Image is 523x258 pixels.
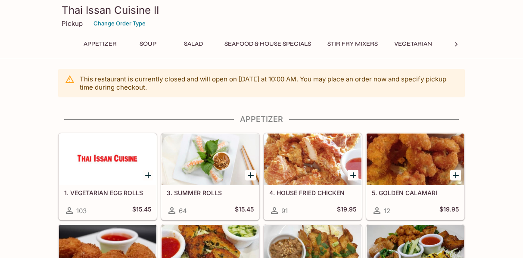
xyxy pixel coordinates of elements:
[337,205,356,216] h5: $19.95
[162,134,259,185] div: 3. SUMMER ROLLS
[174,38,213,50] button: Salad
[372,189,459,196] h5: 5. GOLDEN CALAMARI
[264,134,361,185] div: 4. HOUSE FRIED CHICKEN
[58,115,465,124] h4: Appetizer
[132,205,151,216] h5: $15.45
[384,207,390,215] span: 12
[167,189,254,196] h5: 3. SUMMER ROLLS
[444,38,483,50] button: Noodles
[179,207,187,215] span: 64
[269,189,356,196] h5: 4. HOUSE FRIED CHICKEN
[64,189,151,196] h5: 1. VEGETARIAN EGG ROLLS
[235,205,254,216] h5: $15.45
[161,133,259,220] a: 3. SUMMER ROLLS64$15.45
[348,170,358,180] button: Add 4. HOUSE FRIED CHICKEN
[323,38,383,50] button: Stir Fry Mixers
[439,205,459,216] h5: $19.95
[366,133,464,220] a: 5. GOLDEN CALAMARI12$19.95
[59,134,156,185] div: 1. VEGETARIAN EGG ROLLS
[143,170,153,180] button: Add 1. VEGETARIAN EGG ROLLS
[79,38,121,50] button: Appetizer
[281,207,288,215] span: 91
[80,75,458,91] p: This restaurant is currently closed and will open on [DATE] at 10:00 AM . You may place an order ...
[128,38,167,50] button: Soup
[90,17,149,30] button: Change Order Type
[59,133,157,220] a: 1. VEGETARIAN EGG ROLLS103$15.45
[62,19,83,28] p: Pickup
[264,133,362,220] a: 4. HOUSE FRIED CHICKEN91$19.95
[367,134,464,185] div: 5. GOLDEN CALAMARI
[62,3,461,17] h3: Thai Issan Cuisine II
[245,170,256,180] button: Add 3. SUMMER ROLLS
[450,170,461,180] button: Add 5. GOLDEN CALAMARI
[76,207,87,215] span: 103
[389,38,437,50] button: Vegetarian
[220,38,316,50] button: Seafood & House Specials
